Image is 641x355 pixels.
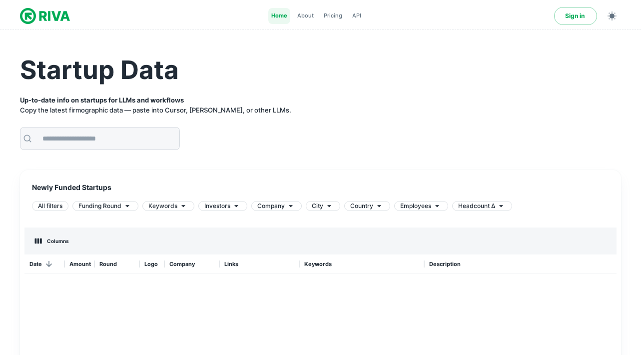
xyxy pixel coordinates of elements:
div: Company [169,254,195,274]
span: Headcount Δ [458,201,495,210]
h1: Startup Data [20,54,621,86]
div: Links [219,254,299,274]
a: About [294,8,317,24]
span: Newly Funded Startups [32,182,609,193]
div: All filters [32,201,68,211]
div: Investors [198,201,247,211]
div: Keywords [304,254,332,274]
button: Sort [42,257,56,271]
span: API [352,11,361,20]
div: Keywords [142,201,194,211]
div: Country [344,201,390,211]
div: Keywords [299,254,424,274]
div: Amount [64,254,94,274]
div: Logo [139,254,164,274]
div: Date [24,254,64,274]
div: Headcount Δ [452,201,512,211]
a: Pricing [321,8,345,24]
a: Sign in [554,7,597,25]
div: Round [94,254,139,274]
div: Date [29,254,42,274]
span: City [312,201,323,210]
div: City [306,201,340,211]
div: Links [224,254,238,274]
span: Company [257,201,285,210]
span: Investors [204,201,230,210]
div: Company [251,201,302,211]
span: Country [350,201,373,210]
p: Copy the latest firmographic data — paste into Cursor, [PERSON_NAME], or other LLMs. [20,95,621,115]
div: Employees [394,201,448,211]
div: Logo [144,254,158,274]
div: Company [164,254,219,274]
span: Funding Round [78,201,121,210]
a: Home [268,8,290,24]
span: Keywords [148,201,177,210]
div: Description [429,254,461,274]
span: Pricing [324,11,342,20]
span: Employees [400,201,431,210]
div: Funding Round [72,201,138,211]
img: logo.svg [20,6,70,26]
div: Round [99,254,117,274]
button: Select columns [32,235,71,246]
span: Home [271,11,287,20]
span: About [297,11,314,20]
a: API [349,8,364,24]
div: Amount [69,254,91,274]
span: All filters [32,201,68,210]
strong: Up-to-date info on startups for LLMs and workflows [20,96,184,104]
